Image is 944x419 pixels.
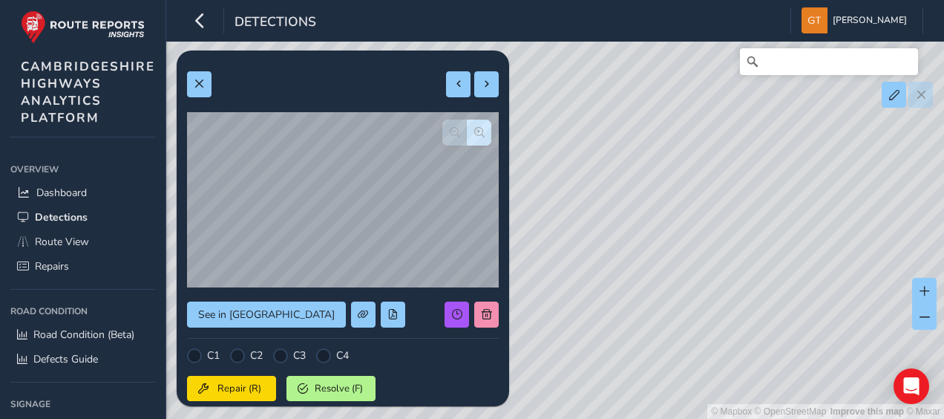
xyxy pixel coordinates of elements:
[35,210,88,224] span: Detections
[833,7,907,33] span: [PERSON_NAME]
[21,10,145,44] img: rr logo
[802,7,827,33] img: diamond-layout
[894,368,929,404] div: Open Intercom Messenger
[10,181,155,205] a: Dashboard
[10,230,155,254] a: Route View
[198,308,335,322] span: See in [GEOGRAPHIC_DATA]
[313,382,364,395] span: Resolve (F)
[35,259,69,273] span: Repairs
[187,376,276,401] button: Repair (R)
[10,300,155,322] div: Road Condition
[187,302,346,328] button: See in Route View
[214,382,265,395] span: Repair (R)
[33,352,98,366] span: Defects Guide
[10,322,155,347] a: Road Condition (Beta)
[10,205,155,230] a: Detections
[336,348,349,363] label: C4
[293,348,306,363] label: C3
[740,48,918,75] input: Search
[235,13,316,33] span: Detections
[10,158,155,181] div: Overview
[21,58,155,126] span: CAMBRIDGESHIRE HIGHWAYS ANALYTICS PLATFORM
[286,376,376,401] button: Resolve (F)
[207,348,220,363] label: C1
[33,328,134,342] span: Road Condition (Beta)
[36,186,87,200] span: Dashboard
[35,235,89,249] span: Route View
[802,7,912,33] button: [PERSON_NAME]
[10,254,155,279] a: Repairs
[250,348,263,363] label: C2
[10,393,155,415] div: Signage
[10,347,155,371] a: Defects Guide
